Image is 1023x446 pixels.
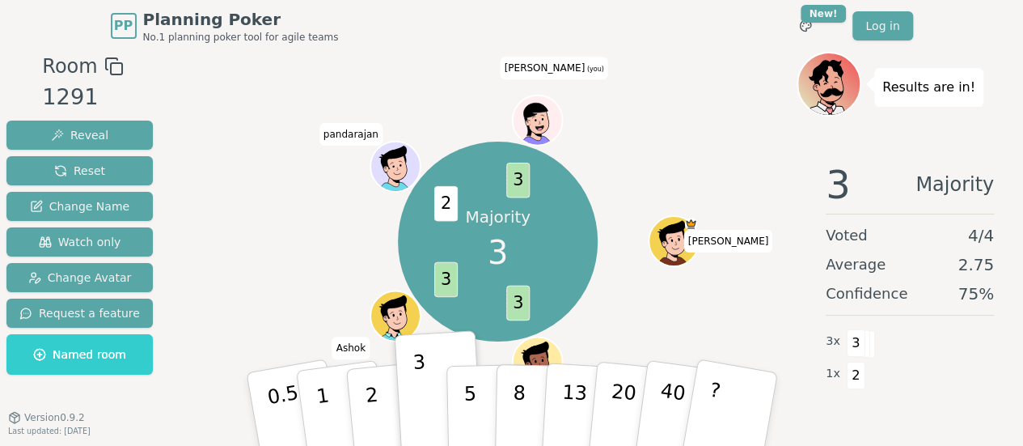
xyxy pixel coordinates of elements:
[114,16,133,36] span: PP
[30,198,129,215] span: Change Name
[506,163,530,198] span: 3
[585,66,604,74] span: (you)
[111,8,339,44] a: PPPlanning PokerNo.1 planning poker tool for agile teams
[143,8,339,31] span: Planning Poker
[434,261,458,297] span: 3
[506,285,530,321] span: 3
[6,299,153,328] button: Request a feature
[51,127,108,143] span: Reveal
[6,227,153,257] button: Watch only
[500,57,607,80] span: Click to change your name
[332,337,370,359] span: Click to change your name
[791,11,820,40] button: New!
[54,163,105,179] span: Reset
[801,5,847,23] div: New!
[19,305,140,321] span: Request a feature
[319,123,383,146] span: Click to change your name
[434,186,458,222] span: 2
[488,228,508,277] span: 3
[684,218,696,230] span: Viney is the host
[6,192,153,221] button: Change Name
[826,282,907,305] span: Confidence
[968,224,994,247] span: 4 / 4
[42,52,97,81] span: Room
[847,329,865,357] span: 3
[24,411,85,424] span: Version 0.9.2
[42,81,123,114] div: 1291
[957,253,994,276] span: 2.75
[958,282,994,305] span: 75 %
[465,206,531,228] p: Majority
[6,121,153,150] button: Reveal
[28,270,132,286] span: Change Avatar
[882,76,975,99] p: Results are in!
[514,97,560,144] button: Click to change your avatar
[39,234,121,250] span: Watch only
[33,346,126,363] span: Named room
[847,362,865,389] span: 2
[684,230,773,253] span: Click to change your name
[8,427,91,435] span: Last updated: [DATE]
[8,411,85,424] button: Version0.9.2
[6,263,153,292] button: Change Avatar
[143,31,339,44] span: No.1 planning poker tool for agile teams
[6,156,153,185] button: Reset
[826,333,840,350] span: 3 x
[826,365,840,383] span: 1 x
[915,165,994,204] span: Majority
[826,224,868,247] span: Voted
[826,165,851,204] span: 3
[852,11,912,40] a: Log in
[6,334,153,375] button: Named room
[826,253,886,276] span: Average
[412,350,429,439] p: 3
